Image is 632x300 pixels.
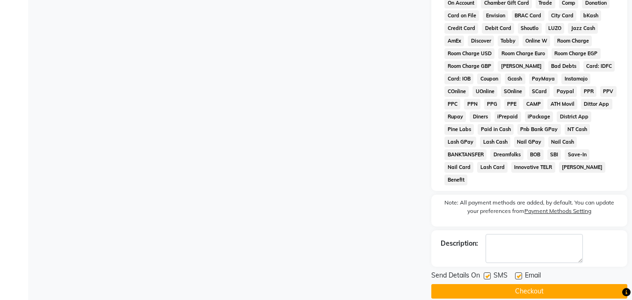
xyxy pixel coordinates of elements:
span: Discover [468,36,494,46]
span: AmEx [444,36,464,46]
span: City Card [548,10,577,21]
span: Instamojo [561,73,590,84]
label: Payment Methods Setting [524,207,591,215]
span: Tabby [498,36,519,46]
span: Credit Card [444,23,478,34]
span: Nail GPay [514,137,545,147]
span: SMS [494,271,508,282]
label: Note: All payment methods are added, by default. You can update your preferences from [441,198,618,219]
span: bKash [580,10,601,21]
span: BOB [527,149,544,160]
span: Email [525,271,541,282]
span: [PERSON_NAME] [498,61,545,72]
span: PPC [444,99,460,110]
span: Benefit [444,175,467,185]
span: Envision [483,10,508,21]
span: Pine Labs [444,124,474,135]
span: Room Charge GBP [444,61,494,72]
span: Lash Card [477,162,508,173]
span: Gcash [505,73,525,84]
span: Jazz Cash [568,23,598,34]
span: Card: IOB [444,73,473,84]
span: Lash Cash [480,137,510,147]
span: UOnline [472,86,497,97]
span: BANKTANSFER [444,149,487,160]
span: Innovative TELR [511,162,555,173]
span: COnline [444,86,469,97]
span: LUZO [545,23,565,34]
div: Description: [441,239,478,249]
span: Card: IDFC [583,61,615,72]
span: Bad Debts [548,61,580,72]
span: ATH Movil [547,99,577,110]
span: Pnb Bank GPay [517,124,561,135]
span: PayMaya [529,73,558,84]
span: Shoutlo [518,23,542,34]
span: Room Charge USD [444,48,494,59]
span: Room Charge [554,36,592,46]
span: PPE [504,99,520,110]
span: Online W [523,36,551,46]
span: PPN [464,99,480,110]
span: Dittor App [581,99,612,110]
span: Rupay [444,111,466,122]
span: iPackage [525,111,553,122]
span: PPG [484,99,501,110]
span: Diners [470,111,491,122]
button: Checkout [431,284,627,299]
span: Debit Card [482,23,514,34]
span: [PERSON_NAME] [559,162,606,173]
span: SCard [529,86,550,97]
span: BRAC Card [512,10,545,21]
span: NT Cash [565,124,590,135]
span: Coupon [477,73,501,84]
span: Paid in Cash [478,124,514,135]
span: Nail Card [444,162,473,173]
span: iPrepaid [494,111,521,122]
span: PPR [581,86,596,97]
span: Save-In [565,149,589,160]
span: Paypal [553,86,577,97]
span: Room Charge EGP [552,48,601,59]
span: CAMP [523,99,544,110]
span: Nail Cash [548,137,577,147]
span: District App [557,111,591,122]
span: Send Details On [431,271,480,282]
span: Card on File [444,10,479,21]
span: PPV [600,86,617,97]
span: Lash GPay [444,137,476,147]
span: SBI [547,149,561,160]
span: Room Charge Euro [498,48,548,59]
span: SOnline [501,86,525,97]
span: Dreamfolks [490,149,523,160]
